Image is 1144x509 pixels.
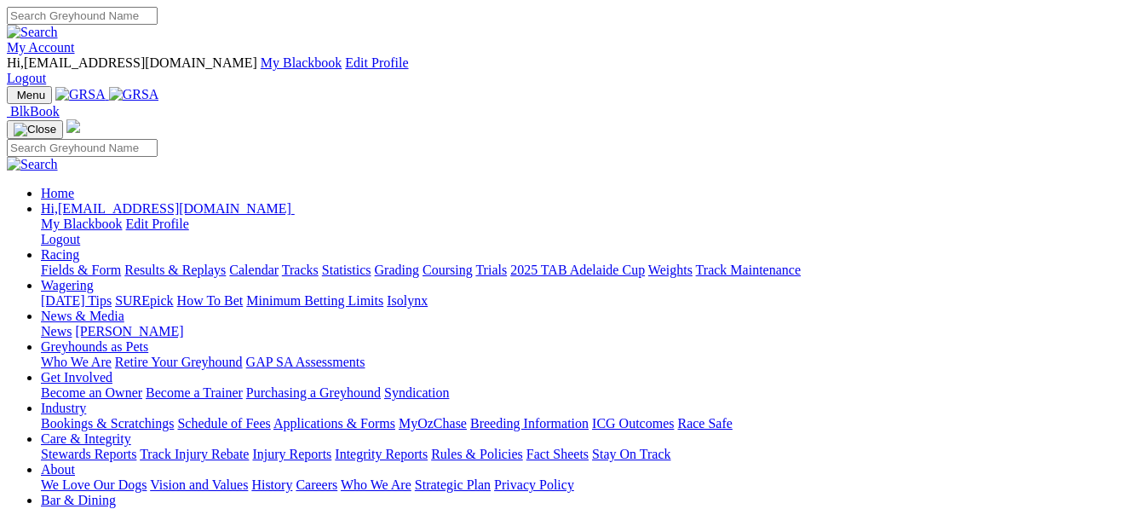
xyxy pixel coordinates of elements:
[41,477,147,492] a: We Love Our Dogs
[592,447,670,461] a: Stay On Track
[66,119,80,133] img: logo-grsa-white.png
[648,263,693,277] a: Weights
[41,293,1137,309] div: Wagering
[510,263,645,277] a: 2025 TAB Adelaide Cup
[41,416,174,431] a: Bookings & Scratchings
[41,431,131,446] a: Care & Integrity
[7,86,52,104] button: Toggle navigation
[41,309,124,323] a: News & Media
[41,247,79,262] a: Racing
[470,416,589,431] a: Breeding Information
[246,385,381,400] a: Purchasing a Greyhound
[177,293,244,308] a: How To Bet
[475,263,507,277] a: Trials
[124,263,226,277] a: Results & Replays
[150,477,248,492] a: Vision and Values
[7,55,257,70] span: Hi, [EMAIL_ADDRESS][DOMAIN_NAME]
[41,263,121,277] a: Fields & Form
[273,416,395,431] a: Applications & Forms
[41,201,295,216] a: Hi,[EMAIL_ADDRESS][DOMAIN_NAME]
[41,477,1137,493] div: About
[126,217,189,231] a: Edit Profile
[41,447,1137,462] div: Care & Integrity
[41,355,1137,370] div: Greyhounds as Pets
[75,324,183,338] a: [PERSON_NAME]
[384,385,449,400] a: Syndication
[7,139,158,157] input: Search
[41,263,1137,278] div: Racing
[41,385,142,400] a: Become an Owner
[251,477,292,492] a: History
[41,355,112,369] a: Who We Are
[261,55,342,70] a: My Blackbook
[41,232,80,246] a: Logout
[252,447,331,461] a: Injury Reports
[41,324,72,338] a: News
[41,462,75,477] a: About
[41,370,112,385] a: Get Involved
[296,477,337,492] a: Careers
[7,7,158,25] input: Search
[345,55,408,70] a: Edit Profile
[7,71,46,85] a: Logout
[7,104,60,119] a: BlkBook
[335,447,428,461] a: Integrity Reports
[41,217,1137,247] div: Hi,[EMAIL_ADDRESS][DOMAIN_NAME]
[41,339,148,354] a: Greyhounds as Pets
[399,416,467,431] a: MyOzChase
[246,355,365,369] a: GAP SA Assessments
[592,416,674,431] a: ICG Outcomes
[677,416,732,431] a: Race Safe
[415,477,491,492] a: Strategic Plan
[41,293,112,308] a: [DATE] Tips
[7,157,58,172] img: Search
[322,263,371,277] a: Statistics
[41,186,74,200] a: Home
[177,416,270,431] a: Schedule of Fees
[431,447,523,461] a: Rules & Policies
[41,385,1137,401] div: Get Involved
[41,447,136,461] a: Stewards Reports
[7,120,63,139] button: Toggle navigation
[246,293,383,308] a: Minimum Betting Limits
[7,55,1137,86] div: My Account
[7,25,58,40] img: Search
[115,293,173,308] a: SUREpick
[696,263,801,277] a: Track Maintenance
[282,263,319,277] a: Tracks
[229,263,279,277] a: Calendar
[10,104,60,119] span: BlkBook
[41,416,1137,431] div: Industry
[17,89,45,101] span: Menu
[7,40,75,55] a: My Account
[146,385,243,400] a: Become a Trainer
[41,278,94,292] a: Wagering
[41,401,86,415] a: Industry
[375,263,419,277] a: Grading
[526,447,589,461] a: Fact Sheets
[41,201,291,216] span: Hi, [EMAIL_ADDRESS][DOMAIN_NAME]
[41,217,123,231] a: My Blackbook
[55,87,106,102] img: GRSA
[494,477,574,492] a: Privacy Policy
[115,355,243,369] a: Retire Your Greyhound
[41,493,116,507] a: Bar & Dining
[140,447,249,461] a: Track Injury Rebate
[41,324,1137,339] div: News & Media
[341,477,411,492] a: Who We Are
[423,263,473,277] a: Coursing
[109,87,159,102] img: GRSA
[14,123,56,136] img: Close
[387,293,428,308] a: Isolynx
